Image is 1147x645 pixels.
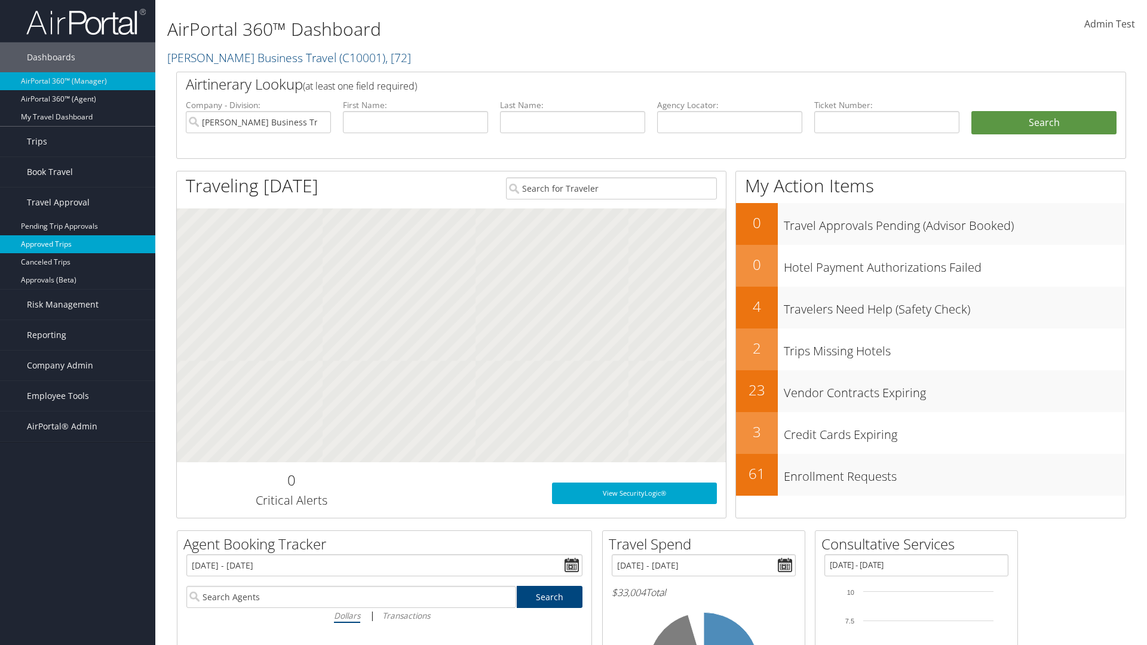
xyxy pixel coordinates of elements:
[27,188,90,217] span: Travel Approval
[186,99,331,111] label: Company - Division:
[736,370,1125,412] a: 23Vendor Contracts Expiring
[736,380,778,400] h2: 23
[612,586,646,599] span: $33,004
[186,173,318,198] h1: Traveling [DATE]
[736,213,778,233] h2: 0
[784,337,1125,360] h3: Trips Missing Hotels
[26,8,146,36] img: airportal-logo.png
[784,420,1125,443] h3: Credit Cards Expiring
[27,411,97,441] span: AirPortal® Admin
[27,127,47,156] span: Trips
[552,483,717,504] a: View SecurityLogic®
[303,79,417,93] span: (at least one field required)
[343,99,488,111] label: First Name:
[784,462,1125,485] h3: Enrollment Requests
[609,534,805,554] h2: Travel Spend
[1084,17,1135,30] span: Admin Test
[736,296,778,317] h2: 4
[27,42,75,72] span: Dashboards
[517,586,583,608] a: Search
[784,253,1125,276] h3: Hotel Payment Authorizations Failed
[784,379,1125,401] h3: Vendor Contracts Expiring
[385,50,411,66] span: , [ 72 ]
[612,586,796,599] h6: Total
[736,173,1125,198] h1: My Action Items
[186,608,582,623] div: |
[736,463,778,484] h2: 61
[736,454,1125,496] a: 61Enrollment Requests
[334,610,360,621] i: Dollars
[506,177,717,199] input: Search for Traveler
[186,586,516,608] input: Search Agents
[167,17,812,42] h1: AirPortal 360™ Dashboard
[382,610,430,621] i: Transactions
[186,470,397,490] h2: 0
[736,412,1125,454] a: 3Credit Cards Expiring
[27,290,99,320] span: Risk Management
[736,203,1125,245] a: 0Travel Approvals Pending (Advisor Booked)
[27,157,73,187] span: Book Travel
[821,534,1017,554] h2: Consultative Services
[736,338,778,358] h2: 2
[736,422,778,442] h2: 3
[27,351,93,380] span: Company Admin
[27,320,66,350] span: Reporting
[657,99,802,111] label: Agency Locator:
[27,381,89,411] span: Employee Tools
[167,50,411,66] a: [PERSON_NAME] Business Travel
[814,99,959,111] label: Ticket Number:
[736,254,778,275] h2: 0
[186,74,1038,94] h2: Airtinerary Lookup
[971,111,1117,135] button: Search
[339,50,385,66] span: ( C10001 )
[736,328,1125,370] a: 2Trips Missing Hotels
[1084,6,1135,43] a: Admin Test
[784,211,1125,234] h3: Travel Approvals Pending (Advisor Booked)
[500,99,645,111] label: Last Name:
[183,534,591,554] h2: Agent Booking Tracker
[847,589,854,596] tspan: 10
[736,245,1125,287] a: 0Hotel Payment Authorizations Failed
[186,492,397,509] h3: Critical Alerts
[784,295,1125,318] h3: Travelers Need Help (Safety Check)
[845,618,854,625] tspan: 7.5
[736,287,1125,328] a: 4Travelers Need Help (Safety Check)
